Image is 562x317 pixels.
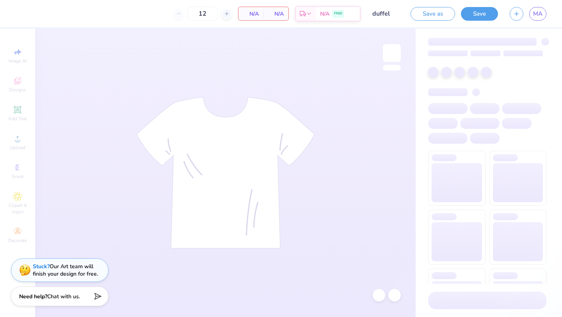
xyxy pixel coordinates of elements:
span: Chat with us. [47,293,80,300]
strong: Stuck? [33,263,50,270]
span: FREE [334,11,342,16]
input: – – [187,7,218,21]
input: Untitled Design [366,6,405,21]
strong: Need help? [19,293,47,300]
button: Save as [411,7,455,21]
div: Our Art team will finish your design for free. [33,263,98,278]
span: MA [533,9,542,18]
button: Save [461,7,498,21]
span: N/A [243,10,259,18]
img: tee-skeleton.svg [136,97,315,249]
a: MA [529,7,546,21]
span: N/A [320,10,329,18]
span: N/A [268,10,284,18]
